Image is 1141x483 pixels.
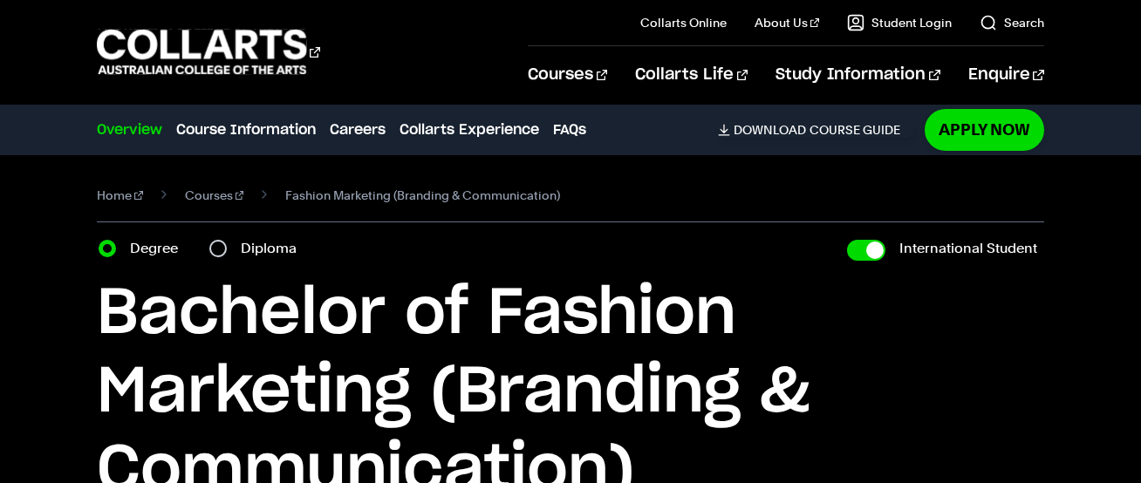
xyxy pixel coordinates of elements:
a: DownloadCourse Guide [718,122,914,138]
a: Course Information [176,119,316,140]
span: Download [734,122,806,138]
a: Overview [97,119,162,140]
a: Courses [185,183,244,207]
a: Careers [330,119,386,140]
div: Go to homepage [97,27,320,77]
label: Degree [130,236,188,261]
a: Home [97,183,143,207]
span: Fashion Marketing (Branding & Communication) [285,183,560,207]
a: Collarts Online [640,14,727,31]
a: Student Login [847,14,952,31]
a: Apply Now [925,109,1044,150]
label: Diploma [241,236,307,261]
a: Study Information [775,46,939,104]
a: Collarts Experience [400,119,539,140]
a: Search [980,14,1044,31]
a: Collarts Life [635,46,748,104]
label: International Student [899,236,1037,261]
a: Courses [528,46,607,104]
a: FAQs [553,119,586,140]
a: Enquire [968,46,1044,104]
a: About Us [755,14,819,31]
